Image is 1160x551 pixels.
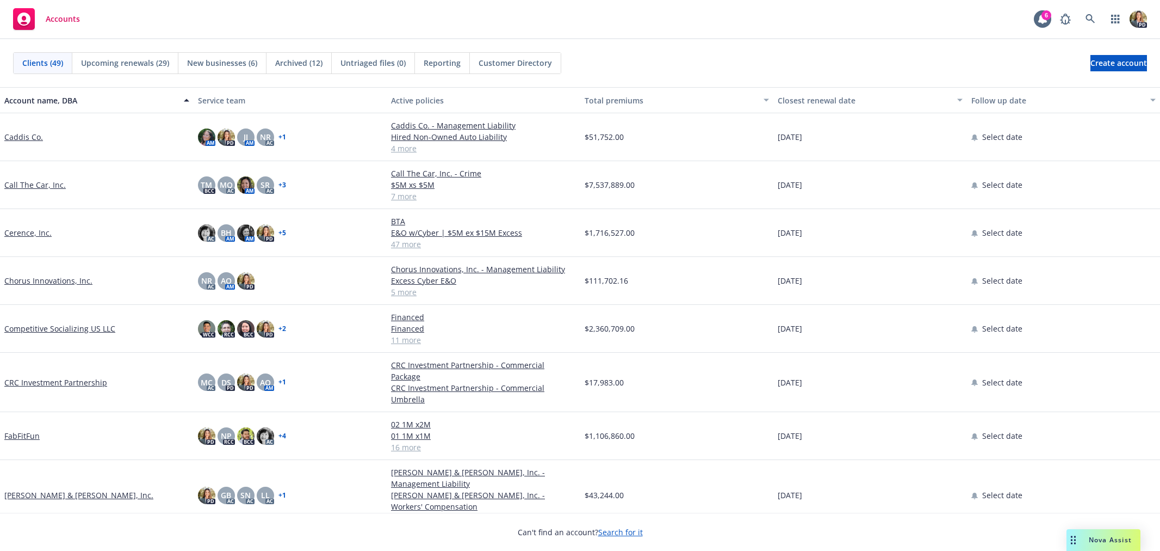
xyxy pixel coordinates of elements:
div: Service team [198,95,383,106]
span: GB [221,489,231,501]
span: $17,983.00 [585,377,624,388]
img: photo [257,224,274,242]
span: TM [201,179,212,191]
span: Customer Directory [479,57,552,69]
a: [PERSON_NAME] & [PERSON_NAME], Inc. - Workers' Compensation [391,489,576,512]
a: 4 more [391,143,576,154]
div: Drag to move [1066,529,1080,551]
a: Accounts [9,4,84,34]
a: $5M xs $5M [391,179,576,191]
span: Create account [1090,53,1147,74]
span: [DATE] [778,179,802,191]
a: Report a Bug [1054,8,1076,30]
span: Untriaged files (0) [340,57,406,69]
span: SN [240,489,251,501]
span: SR [260,179,270,191]
span: $111,702.16 [585,275,628,286]
span: Can't find an account? [518,526,643,538]
span: $1,106,860.00 [585,430,635,442]
span: Reporting [424,57,461,69]
span: Nova Assist [1089,535,1132,544]
a: Create account [1090,55,1147,71]
span: Clients (49) [22,57,63,69]
a: Call The Car, Inc. - Crime [391,168,576,179]
button: Total premiums [580,87,774,113]
span: [DATE] [778,227,802,238]
span: [DATE] [778,430,802,442]
button: Service team [194,87,387,113]
a: CRC Investment Partnership [4,377,107,388]
a: Competitive Socializing US LLC [4,323,115,334]
a: + 3 [278,182,286,188]
a: Caddis Co. [4,131,43,143]
div: Account name, DBA [4,95,177,106]
img: photo [218,320,235,338]
a: [PERSON_NAME] & [PERSON_NAME], Inc. [4,489,153,501]
img: photo [237,272,255,290]
span: [DATE] [778,489,802,501]
a: Switch app [1105,8,1126,30]
a: + 1 [278,134,286,140]
div: Total premiums [585,95,758,106]
span: NP [221,430,232,442]
a: Hired Non-Owned Auto Liability [391,131,576,143]
img: photo [218,128,235,146]
span: [DATE] [778,275,802,286]
button: Closest renewal date [773,87,967,113]
a: Excess Cyber E&O [391,275,576,286]
img: photo [237,374,255,391]
span: AO [221,275,232,286]
a: Caddis Co. - Management Liability [391,120,576,131]
span: [DATE] [778,131,802,143]
a: FabFitFun [4,430,40,442]
a: CRC Investment Partnership - Commercial Umbrella [391,382,576,405]
span: MC [201,377,213,388]
div: 6 [1041,10,1051,20]
span: AO [260,377,271,388]
span: New businesses (6) [187,57,257,69]
img: photo [198,320,215,338]
span: Select date [982,377,1022,388]
a: 11 more [391,334,576,346]
img: photo [237,176,255,194]
a: Chorus Innovations, Inc. - Management Liability [391,264,576,275]
img: photo [198,427,215,445]
span: [DATE] [778,377,802,388]
a: E&O w/Cyber | $5M ex $15M Excess [391,227,576,238]
a: + 4 [278,433,286,439]
span: BH [221,227,232,238]
a: Chorus Innovations, Inc. [4,275,92,286]
a: 01 1M x1M [391,430,576,442]
span: Select date [982,489,1022,501]
img: photo [198,487,215,504]
span: [DATE] [778,323,802,334]
span: Select date [982,323,1022,334]
span: NR [201,275,212,286]
a: [PERSON_NAME] & [PERSON_NAME], Inc. - Management Liability [391,467,576,489]
span: $7,537,889.00 [585,179,635,191]
a: 5 more [391,286,576,298]
button: Active policies [387,87,580,113]
img: photo [198,224,215,242]
div: Active policies [391,95,576,106]
a: BTA [391,216,576,227]
span: MQ [220,179,233,191]
div: Closest renewal date [778,95,951,106]
img: photo [237,427,255,445]
span: $51,752.00 [585,131,624,143]
a: + 1 [278,379,286,385]
a: 16 more [391,442,576,453]
img: photo [257,427,274,445]
a: 47 more [391,238,576,250]
a: CRC Investment Partnership - Commercial Package [391,359,576,382]
span: Select date [982,131,1022,143]
img: photo [237,320,255,338]
a: Financed [391,323,576,334]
